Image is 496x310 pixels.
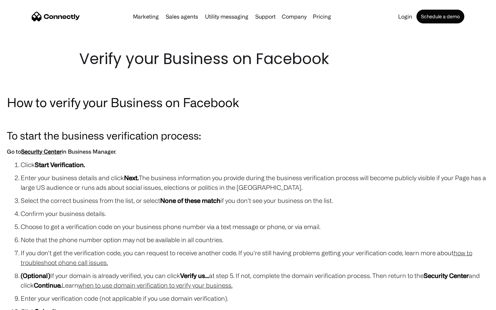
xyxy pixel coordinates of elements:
strong: Continue. [34,282,62,289]
li: Click [21,160,489,169]
li: If you don't get the verification code, you can request to receive another code. If you're still ... [21,248,489,267]
strong: Security Center [424,272,469,279]
a: Pricing [310,14,334,19]
li: Enter your business details and click The business information you provide during the business ve... [21,173,489,192]
li: Note that the phone number option may not be available in all countries. [21,235,489,245]
a: Marketing [130,14,162,19]
strong: Verify us... [180,272,209,279]
h3: To start the business verification process: [7,127,489,143]
a: when to use domain verification to verify your business. [78,282,232,289]
p: ‍ [7,114,489,124]
h2: How to verify your Business on Facebook [7,94,489,111]
li: Enter your verification code (not applicable if you use domain verification). [21,293,489,303]
a: Utility messaging [202,14,251,19]
strong: (Optional) [21,272,50,279]
aside: Language selected: English [7,298,41,308]
h1: Verify your Business on Facebook [79,48,417,70]
li: Select the correct business from the list, or select if you don't see your business on the list. [21,196,489,205]
li: Choose to get a verification code on your business phone number via a text message or phone, or v... [21,222,489,231]
ul: Language list [14,298,41,308]
strong: Start Verification. [35,161,85,168]
a: Sales agents [163,14,201,19]
div: Company [280,12,309,21]
a: home [32,11,80,22]
strong: Next. [124,174,139,181]
a: Support [252,14,278,19]
li: If your domain is already verified, you can click at step 5. If not, complete the domain verifica... [21,271,489,290]
div: Company [282,12,307,21]
a: Security Center [21,148,62,155]
strong: None of these match [160,197,220,204]
li: Confirm your business details. [21,209,489,218]
h6: Go to in Business Manager. [7,147,489,156]
a: Schedule a demo [416,10,464,23]
a: Login [395,14,415,19]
